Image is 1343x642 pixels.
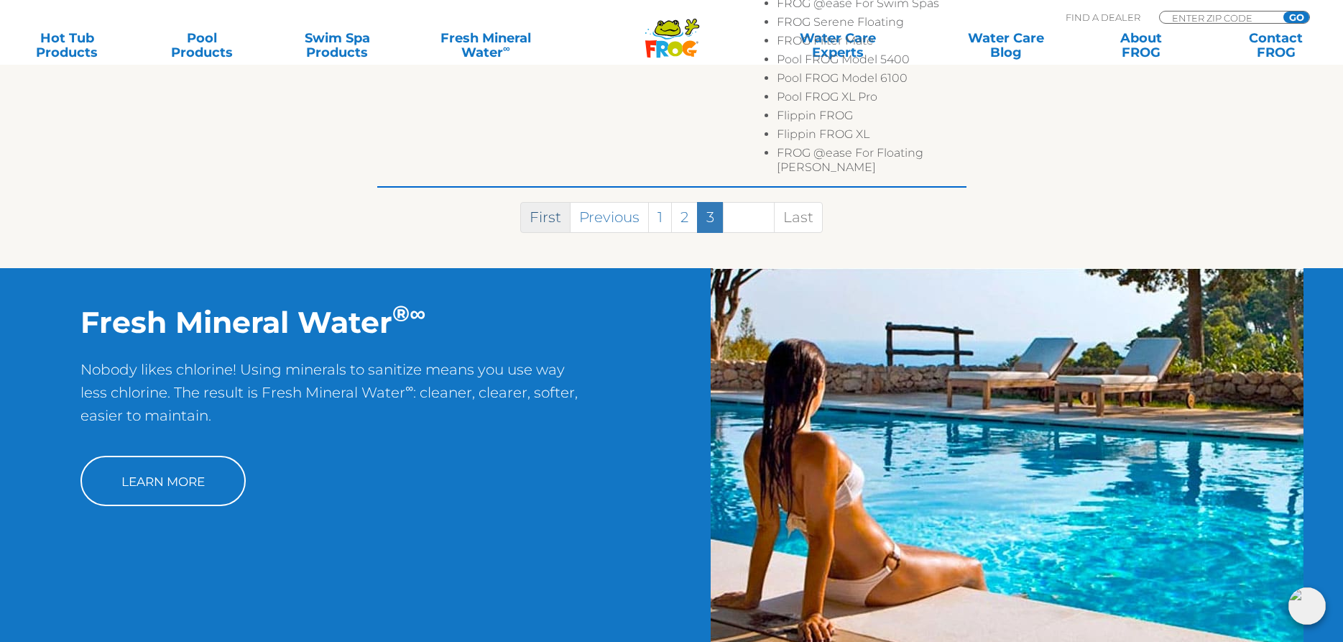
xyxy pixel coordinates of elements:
[777,34,966,52] li: FROG Filter Mate
[1171,12,1268,24] input: Zip Code Form
[1066,11,1140,24] p: Find A Dealer
[1288,587,1326,625] img: openIcon
[570,202,649,233] a: Previous
[774,202,823,233] a: Last
[671,202,698,233] a: 2
[777,15,966,34] li: FROG Serene Floating
[777,146,966,179] li: FROG @ease For Floating [PERSON_NAME]
[777,71,966,90] li: Pool FROG Model 6100
[777,109,966,127] li: Flippin FROG
[392,300,410,327] sup: ®
[777,52,966,71] li: Pool FROG Model 5400
[777,90,966,109] li: Pool FROG XL Pro
[697,202,724,233] a: 3
[410,300,425,327] sup: ∞
[14,31,119,60] a: Hot TubProducts
[405,381,413,395] sup: ∞
[520,202,571,233] a: First
[953,31,1058,60] a: Water CareBlog
[149,31,254,60] a: PoolProducts
[1089,31,1194,60] a: AboutFROG
[648,202,672,233] a: 1
[80,304,591,340] h2: Fresh Mineral Water
[285,31,389,60] a: Swim SpaProducts
[777,127,966,146] li: Flippin FROG XL
[1283,12,1309,23] input: GO
[723,202,775,233] a: Next
[80,456,246,506] a: Learn More
[1224,31,1329,60] a: ContactFROG
[80,358,591,441] p: Nobody likes chlorine! Using minerals to sanitize means you use way less chlorine. The result is ...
